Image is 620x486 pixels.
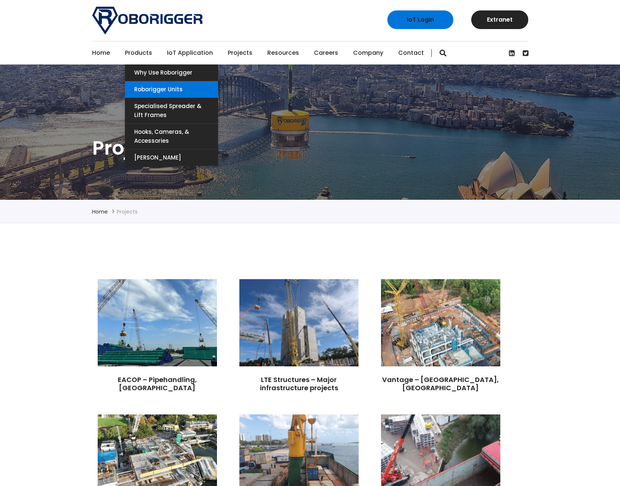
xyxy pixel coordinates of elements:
[267,41,299,64] a: Resources
[387,10,453,29] a: IoT Login
[125,149,218,166] a: [PERSON_NAME]
[228,41,252,64] a: Projects
[117,207,138,216] li: Projects
[167,41,213,64] a: IoT Application
[92,135,528,161] h1: Projects
[398,41,424,64] a: Contact
[125,64,218,81] a: Why use Roborigger
[92,7,202,34] img: Roborigger
[314,41,338,64] a: Careers
[471,10,528,29] a: Extranet
[125,124,218,149] a: Hooks, Cameras, & Accessories
[125,81,218,98] a: Roborigger Units
[92,208,108,215] a: Home
[118,375,197,392] a: EACOP – Pipehandling, [GEOGRAPHIC_DATA]
[92,41,110,64] a: Home
[382,375,499,392] a: Vantage – [GEOGRAPHIC_DATA], [GEOGRAPHIC_DATA]
[353,41,383,64] a: Company
[125,41,152,64] a: Products
[260,375,338,392] a: LTE Structures – Major infrastructure projects
[125,98,218,123] a: Specialised Spreader & Lift Frames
